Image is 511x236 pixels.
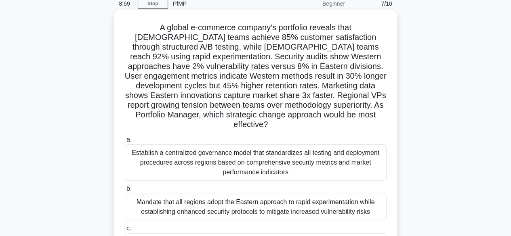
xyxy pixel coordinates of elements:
span: b. [126,185,132,192]
h5: A global e-commerce company's portfolio reveals that [DEMOGRAPHIC_DATA] teams achieve 85% custome... [124,23,387,130]
div: Mandate that all regions adopt the Eastern approach to rapid experimentation while establishing e... [125,194,387,220]
span: a. [126,136,132,143]
span: c. [126,225,131,232]
div: Establish a centralized governance model that standardizes all testing and deployment procedures ... [125,144,387,181]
